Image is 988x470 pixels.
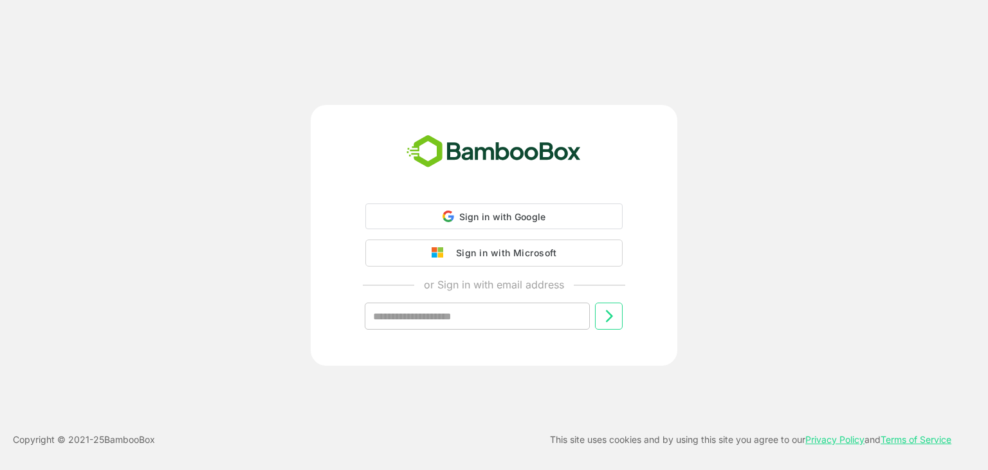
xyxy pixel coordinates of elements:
[450,245,556,261] div: Sign in with Microsoft
[424,277,564,292] p: or Sign in with email address
[432,247,450,259] img: google
[399,131,588,173] img: bamboobox
[365,203,623,229] div: Sign in with Google
[365,240,623,267] button: Sign in with Microsoft
[459,211,546,222] span: Sign in with Google
[805,434,864,445] a: Privacy Policy
[881,434,951,445] a: Terms of Service
[550,432,951,447] p: This site uses cookies and by using this site you agree to our and
[13,432,155,447] p: Copyright © 2021- 25 BambooBox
